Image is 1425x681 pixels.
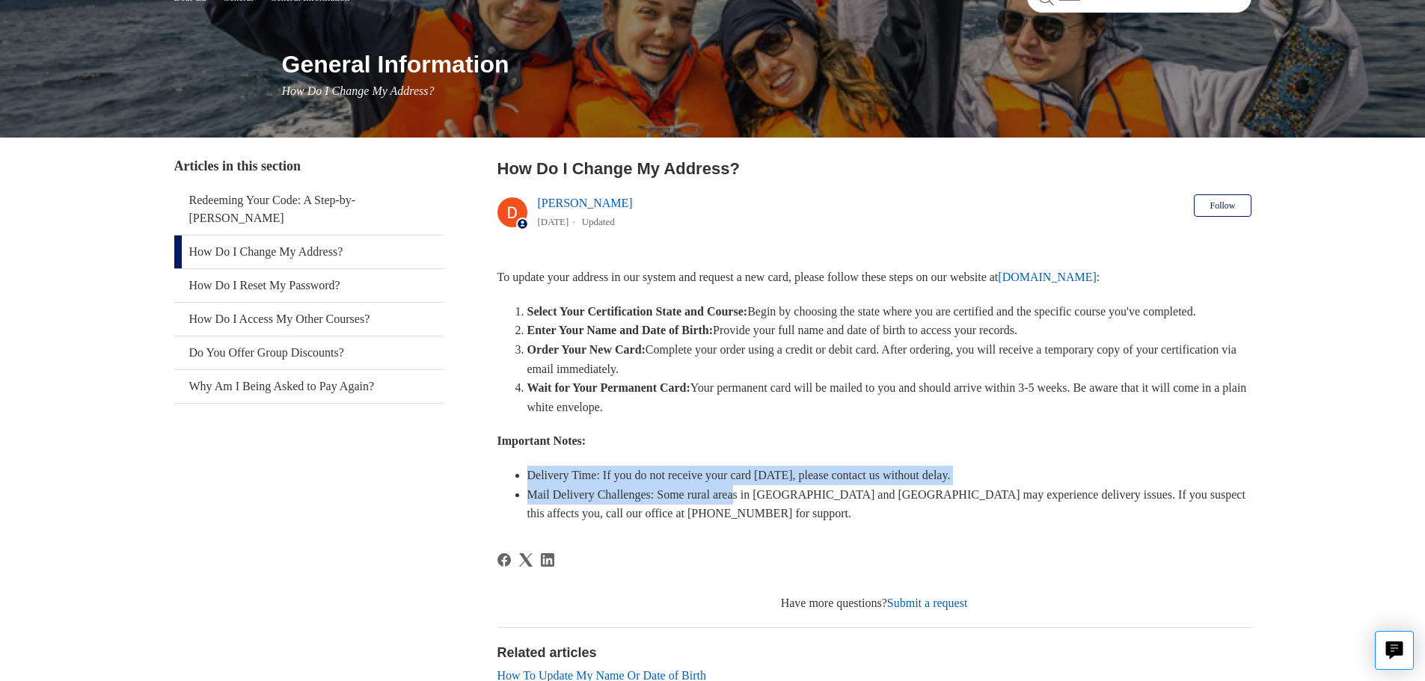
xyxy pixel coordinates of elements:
[174,336,444,369] a: Do You Offer Group Discounts?
[1375,631,1414,670] button: Live chat
[527,302,1251,321] li: Begin by choosing the state where you are certified and the specific course you've completed.
[174,303,444,336] a: How Do I Access My Other Courses?
[527,324,714,336] strong: Enter Your Name and Date of Birth:
[527,466,1251,485] li: Delivery Time: If you do not receive your card [DATE], please contact us without delay.
[527,321,1251,340] li: Provide your full name and date of birth to access your records.
[497,156,1251,181] h2: How Do I Change My Address?
[541,553,554,567] svg: Share this page on LinkedIn
[174,370,444,403] a: Why Am I Being Asked to Pay Again?
[497,268,1251,287] p: To update your address in our system and request a new card, please follow these steps on our web...
[887,597,968,609] a: Submit a request
[174,235,444,268] a: How Do I Change My Address?
[527,381,690,394] strong: Wait for Your Permanent Card:
[282,46,1251,82] h1: General Information
[174,269,444,302] a: How Do I Reset My Password?
[998,271,1097,283] a: [DOMAIN_NAME]
[527,378,1251,416] li: Your permanent card will be mailed to you and should arrive within 3-5 weeks. Be aware that it wi...
[497,553,511,567] a: Facebook
[174,184,444,235] a: Redeeming Your Code: A Step-by-[PERSON_NAME]
[497,594,1251,612] div: Have more questions?
[527,305,748,318] strong: Select Your Certification State and Course:
[541,553,554,567] a: LinkedIn
[582,216,615,227] li: Updated
[282,84,435,97] span: How Do I Change My Address?
[497,434,586,447] strong: Important Notes:
[527,343,646,356] strong: Order Your New Card:
[497,553,511,567] svg: Share this page on Facebook
[527,485,1251,523] li: Mail Delivery Challenges: Some rural areas in [GEOGRAPHIC_DATA] and [GEOGRAPHIC_DATA] may experie...
[174,158,301,173] span: Articles in this section
[538,197,633,209] a: [PERSON_NAME]
[519,553,533,567] a: X Corp
[527,340,1251,378] li: Complete your order using a credit or debit card. After ordering, you will receive a temporary co...
[538,216,569,227] time: 03/06/2024, 11:29
[497,643,1251,663] h2: Related articles
[1194,194,1251,217] button: Follow Article
[519,553,533,567] svg: Share this page on X Corp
